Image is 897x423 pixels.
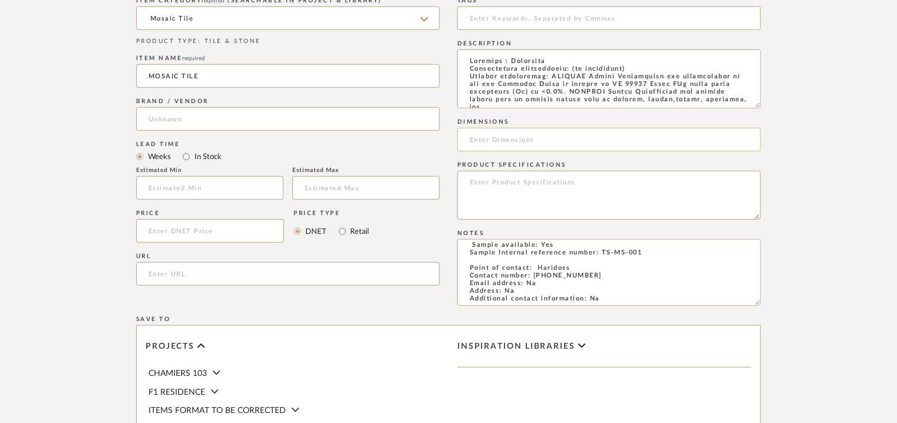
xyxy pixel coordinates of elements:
[349,225,370,238] label: Retail
[193,150,222,163] label: In Stock
[457,161,761,168] div: Product Specifications
[136,316,761,323] div: Save To
[136,64,440,88] input: Enter Name
[149,407,286,415] span: ITEMS FORMAT TO BE CORRECTED
[292,176,440,200] input: Estimated Max
[136,37,440,46] div: PRODUCT TYPE
[457,6,761,30] input: Enter Keywords, Separated by Commas
[294,210,370,217] div: Price Type
[136,55,440,62] div: Item name
[149,369,207,378] span: CHAMIERS 103
[292,167,440,174] div: Estimated Max
[136,176,283,200] input: Estimated Min
[457,230,761,237] div: Notes
[183,55,206,61] span: required
[136,98,440,105] div: Brand / Vendor
[136,141,440,148] div: Lead Time
[198,38,261,44] span: : TILE & STONE
[457,342,575,352] span: Inspiration libraries
[136,167,283,174] div: Estimated Min
[136,149,440,164] mat-radio-group: Select item type
[457,40,761,47] div: Description
[457,128,761,151] input: Enter Dimensions
[305,225,327,238] label: DNET
[149,388,205,396] span: F1 RESIDENCE
[136,6,440,30] input: Type a category to search and select
[147,150,171,163] label: Weeks
[146,342,194,352] span: Projects
[136,107,440,131] input: Unknown
[136,219,284,243] input: Enter DNET Price
[136,210,284,217] div: Price
[136,262,440,286] input: Enter URL
[294,219,370,243] mat-radio-group: Select price type
[457,118,761,125] div: Dimensions
[136,253,440,260] div: URL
